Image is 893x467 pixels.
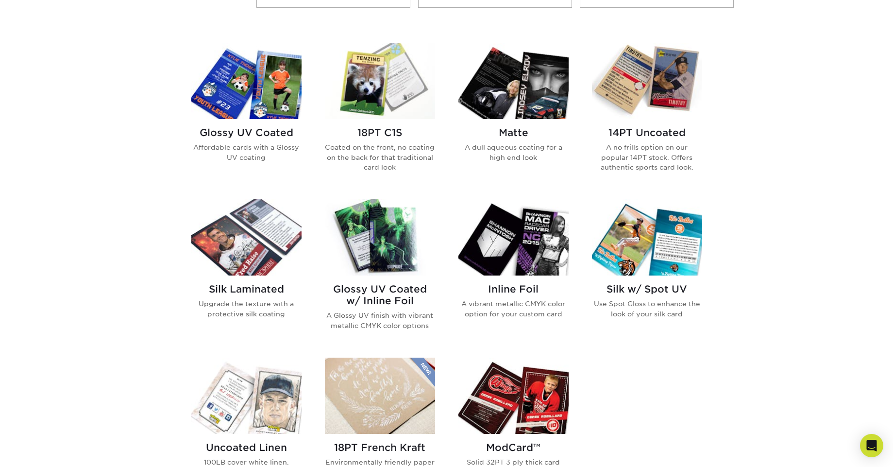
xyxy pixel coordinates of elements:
img: 18PT C1S Trading Cards [325,43,435,119]
p: Use Spot Gloss to enhance the look of your silk card [592,299,702,319]
a: Matte Trading Cards Matte A dull aqueous coating for a high end look [458,43,569,188]
img: New Product [411,358,435,387]
a: Silk Laminated Trading Cards Silk Laminated Upgrade the texture with a protective silk coating [191,199,302,346]
a: Inline Foil Trading Cards Inline Foil A vibrant metallic CMYK color option for your custom card [458,199,569,346]
img: 18PT French Kraft Trading Cards [325,358,435,434]
h2: Uncoated Linen [191,442,302,453]
p: A dull aqueous coating for a high end look [458,142,569,162]
h2: 18PT French Kraft [325,442,435,453]
img: 14PT Uncoated Trading Cards [592,43,702,119]
p: Coated on the front, no coating on the back for that traditional card look [325,142,435,172]
a: Silk w/ Spot UV Trading Cards Silk w/ Spot UV Use Spot Gloss to enhance the look of your silk card [592,199,702,346]
img: Glossy UV Coated Trading Cards [191,43,302,119]
img: Inline Foil Trading Cards [458,199,569,276]
p: A vibrant metallic CMYK color option for your custom card [458,299,569,319]
img: Silk Laminated Trading Cards [191,199,302,276]
img: Glossy UV Coated w/ Inline Foil Trading Cards [325,199,435,276]
h2: 18PT C1S [325,127,435,138]
a: 14PT Uncoated Trading Cards 14PT Uncoated A no frills option on our popular 14PT stock. Offers au... [592,43,702,188]
h2: Glossy UV Coated [191,127,302,138]
img: ModCard™ Trading Cards [458,358,569,434]
h2: Matte [458,127,569,138]
div: Open Intercom Messenger [860,434,883,457]
h2: Silk Laminated [191,283,302,295]
img: Matte Trading Cards [458,43,569,119]
a: Glossy UV Coated w/ Inline Foil Trading Cards Glossy UV Coated w/ Inline Foil A Glossy UV finish ... [325,199,435,346]
h2: Silk w/ Spot UV [592,283,702,295]
p: Upgrade the texture with a protective silk coating [191,299,302,319]
h2: Glossy UV Coated w/ Inline Foil [325,283,435,307]
h2: Inline Foil [458,283,569,295]
h2: 14PT Uncoated [592,127,702,138]
p: A no frills option on our popular 14PT stock. Offers authentic sports card look. [592,142,702,172]
a: 18PT C1S Trading Cards 18PT C1S Coated on the front, no coating on the back for that traditional ... [325,43,435,188]
img: Uncoated Linen Trading Cards [191,358,302,434]
h2: ModCard™ [458,442,569,453]
img: Silk w/ Spot UV Trading Cards [592,199,702,276]
p: A Glossy UV finish with vibrant metallic CMYK color options [325,311,435,330]
a: Glossy UV Coated Trading Cards Glossy UV Coated Affordable cards with a Glossy UV coating [191,43,302,188]
p: Affordable cards with a Glossy UV coating [191,142,302,162]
